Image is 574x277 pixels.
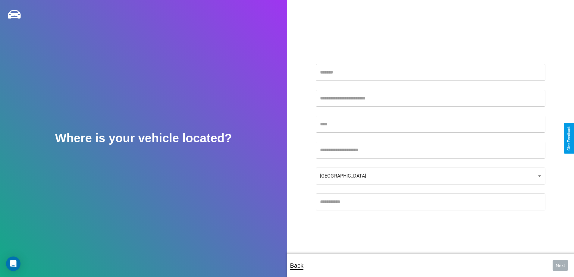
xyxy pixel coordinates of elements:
[567,126,571,151] div: Give Feedback
[316,168,545,184] div: [GEOGRAPHIC_DATA]
[290,260,303,271] p: Back
[553,260,568,271] button: Next
[55,131,232,145] h2: Where is your vehicle located?
[6,257,20,271] div: Open Intercom Messenger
